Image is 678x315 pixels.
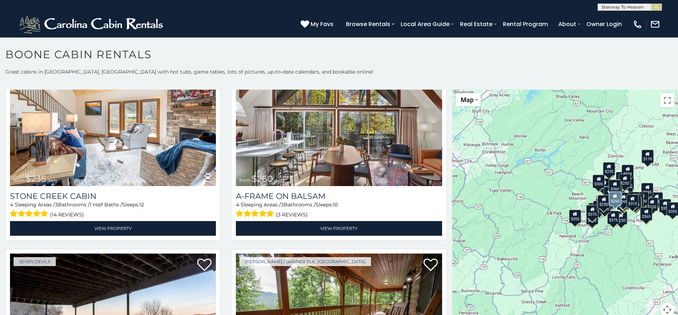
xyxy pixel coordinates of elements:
[55,201,58,208] span: 3
[236,48,442,186] img: A-Frame on Balsam
[610,181,623,195] div: $349
[236,221,442,236] a: View Property
[18,14,166,35] img: White-1-2.png
[14,177,24,183] span: from
[301,20,335,29] a: My Favs
[90,201,122,208] span: 1 Half Baths /
[239,257,371,266] a: [PERSON_NAME] / Banner Elk, [GEOGRAPHIC_DATA]
[139,201,144,208] span: 12
[236,191,442,201] a: A-Frame on Balsam
[616,172,628,185] div: $320
[583,18,625,30] a: Owner Login
[342,18,394,30] a: Browse Rentals
[10,191,216,201] a: Stone Creek Cabin
[276,210,308,219] span: (3 reviews)
[646,197,658,211] div: $220
[311,20,333,29] span: My Favs
[640,207,653,221] div: $350
[10,48,216,186] img: Stone Creek Cabin
[274,177,284,183] span: daily
[610,184,622,197] div: $210
[456,18,496,30] a: Real Estate
[632,194,644,207] div: $380
[604,187,616,200] div: $410
[622,165,634,178] div: $525
[586,205,598,219] div: $375
[640,207,652,221] div: $365
[593,175,605,188] div: $305
[281,201,284,208] span: 3
[499,18,551,30] a: Rental Program
[599,200,611,213] div: $275
[10,201,216,219] div: Sleeping Areas / Bathrooms / Sleeps:
[660,93,674,107] button: Toggle fullscreen view
[597,197,609,211] div: $325
[650,19,660,29] img: mail-regular-white.png
[628,192,640,205] div: $260
[603,162,615,176] div: $235
[607,211,619,224] div: $375
[651,192,663,206] div: $930
[461,96,474,104] span: Map
[555,18,580,30] a: About
[586,205,598,218] div: $315
[598,195,610,209] div: $230
[456,93,481,106] button: Change map style
[26,174,46,184] span: $235
[50,210,84,219] span: (14 reviews)
[236,201,442,219] div: Sleeping Areas / Bathrooms / Sleeps:
[252,174,273,184] span: $260
[424,258,438,273] a: Add to favorites
[236,201,239,208] span: 4
[14,257,56,266] a: Seven Devils
[609,191,622,206] div: $260
[637,192,649,205] div: $230
[333,201,338,208] span: 10
[197,258,212,273] a: Add to favorites
[641,183,653,196] div: $235
[236,48,442,186] a: A-Frame on Balsam from $260 daily
[48,177,58,183] span: daily
[615,211,627,225] div: $220
[239,177,250,183] span: from
[10,201,13,208] span: 4
[10,48,216,186] a: Stone Creek Cabin from $235 daily
[609,180,621,193] div: $360
[617,192,629,206] div: $395
[641,150,653,163] div: $170
[633,19,643,29] img: phone-regular-white.png
[10,221,216,236] a: View Property
[629,195,641,209] div: $299
[627,194,639,208] div: $315
[619,174,631,187] div: $255
[569,210,581,223] div: $355
[397,18,453,30] a: Local Area Guide
[659,199,671,212] div: $355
